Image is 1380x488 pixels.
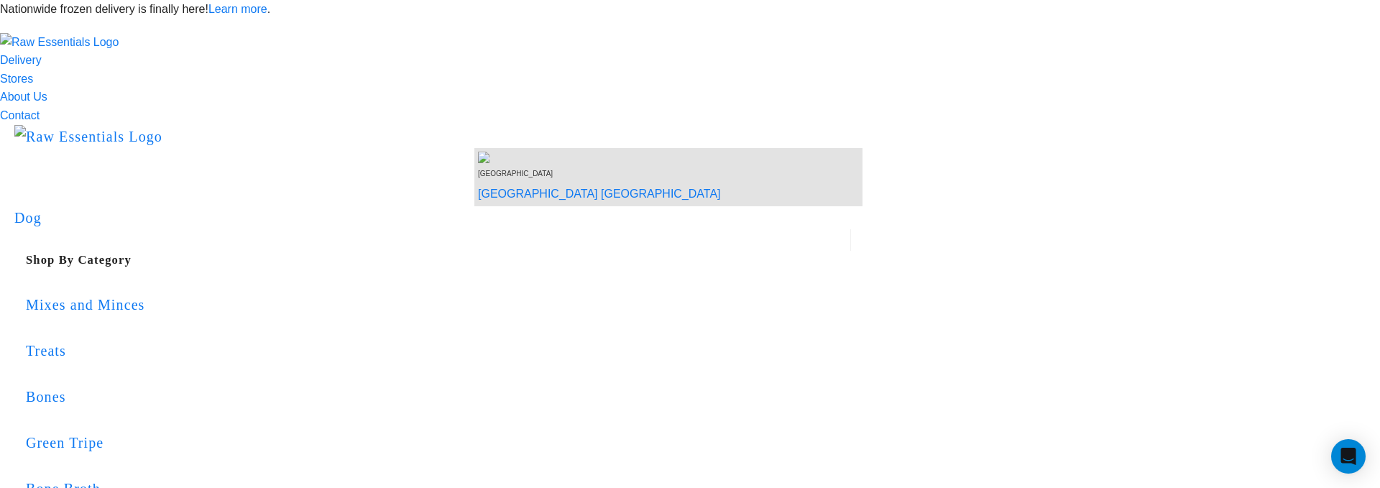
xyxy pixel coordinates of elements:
div: Open Intercom Messenger [1331,439,1366,474]
div: Mixes and Minces [26,293,851,316]
a: [GEOGRAPHIC_DATA] [478,188,598,200]
a: Learn more [208,3,267,15]
a: Green Tripe [26,412,851,474]
a: Dog [14,210,42,226]
a: [GEOGRAPHIC_DATA] [601,188,721,200]
a: Treats [26,320,851,382]
div: Treats [26,339,851,362]
div: Green Tripe [26,431,851,454]
h5: Shop By Category [26,251,851,270]
div: Bones [26,385,851,408]
a: Bones [26,366,851,428]
img: van-moving.png [478,152,492,163]
a: Mixes and Minces [26,274,851,336]
img: Raw Essentials Logo [14,125,162,148]
span: [GEOGRAPHIC_DATA] [478,170,553,178]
